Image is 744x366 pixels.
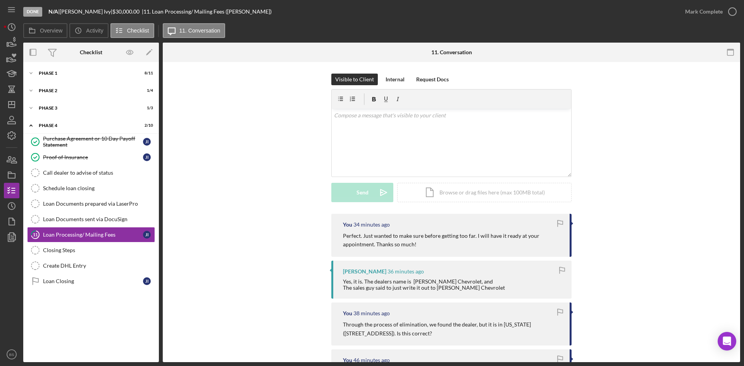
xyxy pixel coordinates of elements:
a: Loan ClosingJI [27,273,155,289]
a: 11Loan Processing/ Mailing FeesJI [27,227,155,242]
label: Activity [86,27,103,34]
text: BS [9,352,14,357]
div: J I [143,153,151,161]
time: 2025-08-27 18:15 [353,310,390,316]
div: | [48,9,60,15]
div: You [343,357,352,363]
div: | 11. Loan Processing/ Mailing Fees ([PERSON_NAME]) [142,9,272,15]
div: Phase 2 [39,88,134,93]
tspan: 11 [33,232,38,237]
button: Request Docs [412,74,453,85]
div: 1 / 4 [139,88,153,93]
button: Mark Complete [677,4,740,19]
div: Internal [386,74,405,85]
div: 8 / 11 [139,71,153,76]
a: Loan Documents prepared via LaserPro [27,196,155,211]
div: J I [143,231,151,239]
button: 11. Conversation [163,23,226,38]
b: N/A [48,8,58,15]
a: Schedule loan closing [27,180,155,196]
label: Checklist [127,27,149,34]
p: Perfect. Just wanted to make sure before getting too far. I will have it ready at your appointmen... [343,232,562,249]
div: Create DHL Entry [43,263,155,269]
div: Phase 4 [39,123,134,128]
a: Closing Steps [27,242,155,258]
div: Schedule loan closing [43,185,155,191]
div: Loan Closing [43,278,143,284]
div: Open Intercom Messenger [718,332,736,351]
div: Closing Steps [43,247,155,253]
div: Checklist [80,49,102,55]
div: Done [23,7,42,17]
div: Loan Documents sent via DocuSign [43,216,155,222]
div: [PERSON_NAME] [343,268,386,275]
div: [PERSON_NAME] Ivy | [60,9,112,15]
div: Send [356,183,369,202]
time: 2025-08-27 18:18 [387,268,424,275]
a: Create DHL Entry [27,258,155,273]
div: 2 / 10 [139,123,153,128]
time: 2025-08-27 18:08 [353,357,390,363]
a: Proof of InsuranceJI [27,149,155,165]
button: Overview [23,23,67,38]
div: J I [143,277,151,285]
div: 11. Conversation [431,49,472,55]
a: Call dealer to advise of status [27,165,155,180]
label: 11. Conversation [179,27,220,34]
div: Loan Processing/ Mailing Fees [43,232,143,238]
div: Request Docs [416,74,449,85]
div: You [343,310,352,316]
div: Visible to Client [335,74,374,85]
button: Visible to Client [331,74,378,85]
div: Loan Documents prepared via LaserPro [43,201,155,207]
div: Mark Complete [685,4,723,19]
button: Send [331,183,393,202]
div: Proof of Insurance [43,154,143,160]
label: Overview [40,27,62,34]
div: Call dealer to advise of status [43,170,155,176]
a: Purchase Agreement or 10 Day Payoff StatementJI [27,134,155,149]
div: Phase 3 [39,106,134,110]
button: BS [4,347,19,362]
div: J I [143,138,151,146]
div: Phase 1 [39,71,134,76]
p: Through the process of elimination, we found the dealer, but it is in [US_STATE] ([STREET_ADDRESS... [343,320,562,338]
div: $30,000.00 [112,9,142,15]
button: Internal [382,74,408,85]
button: Activity [69,23,108,38]
div: Purchase Agreement or 10 Day Payoff Statement [43,136,143,148]
button: Checklist [110,23,154,38]
div: You [343,222,352,228]
time: 2025-08-27 18:20 [353,222,390,228]
div: Yes, it is. The dealers name is [PERSON_NAME] Chevrolet, and The sales guy said to just write it ... [343,278,505,291]
a: Loan Documents sent via DocuSign [27,211,155,227]
div: 1 / 3 [139,106,153,110]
